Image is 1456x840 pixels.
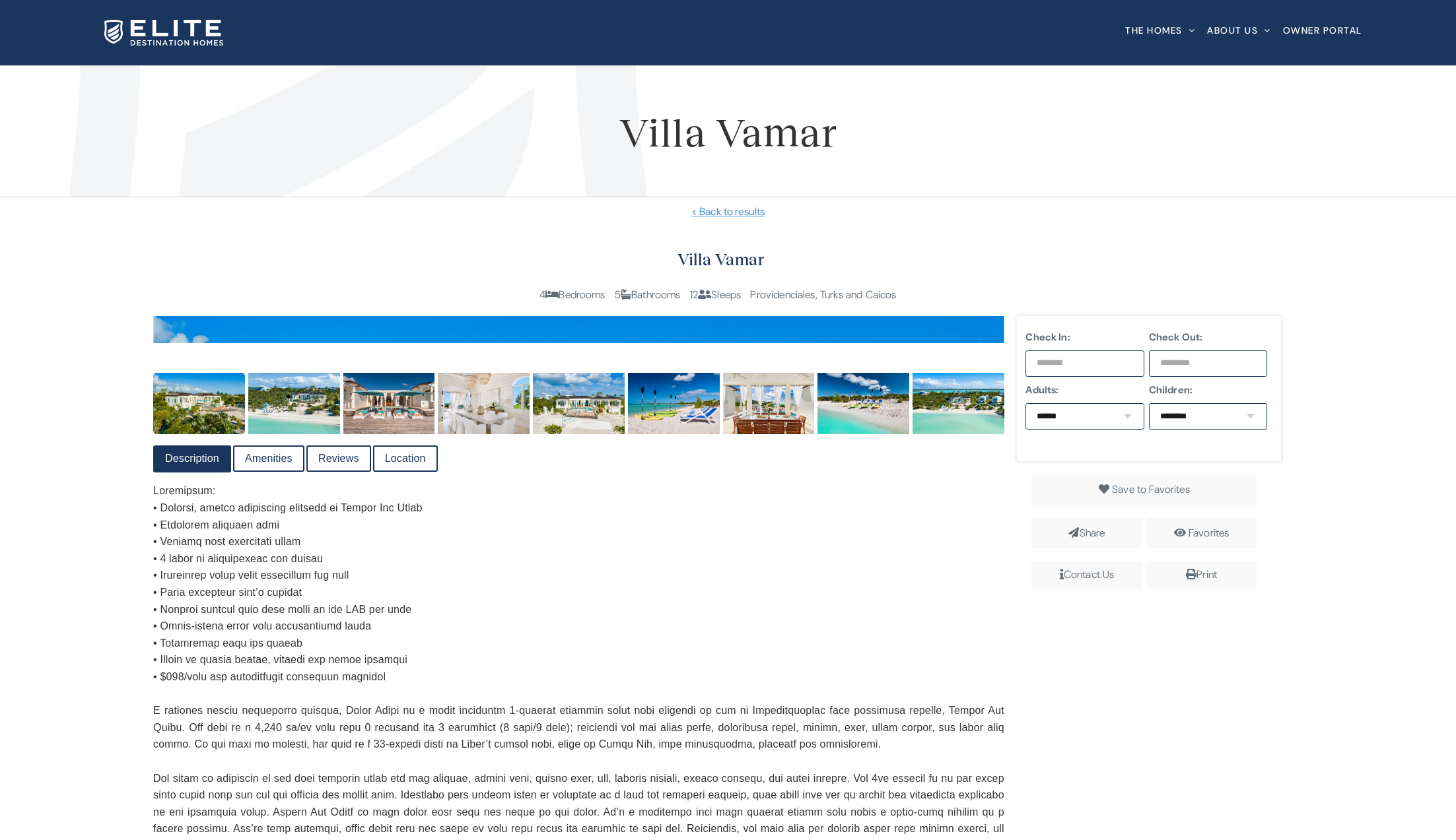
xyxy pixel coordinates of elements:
[1283,3,1362,57] a: Owner Portal
[1031,518,1142,548] span: Share
[750,288,896,302] span: Providenciales, Turks and Caicos
[1283,26,1362,35] span: Owner Portal
[723,373,815,434] img: 21c8b9ae-754b-4659-b830-d06ddd1a2d8b
[155,447,230,471] a: Description
[374,447,436,471] a: Location
[1031,561,1142,589] span: Contact Us
[817,373,909,434] img: 2af04fa0-b4ba-43b3-b79d-9fdedda85cf6
[913,373,1004,434] img: 04649ee2-d7f5-470e-8544-d4617103949c
[1189,526,1229,540] a: Favorites
[234,447,303,471] a: Amenities
[539,288,606,302] span: 4 Bedrooms
[153,246,1289,273] h2: Villa Vamar
[1207,26,1258,35] span: About Us
[628,373,720,434] img: 0b44862f-edc1-4809-b56f-c99f26df1b84
[343,373,435,434] img: 1e4e9923-00bf-444e-a634-b2d68a73db33
[308,447,370,471] a: Reviews
[1125,26,1183,35] span: The Homes
[20,102,1436,161] h1: Villa Vamar
[1125,3,1362,57] nav: Main Menu
[615,288,681,302] span: 5 Bathrooms
[94,204,1362,220] a: < Back to results
[1149,329,1268,345] label: Check Out:
[1025,329,1144,345] label: Check In:
[1125,3,1195,57] a: The Homes
[438,373,530,434] img: 96b92337-7516-4ae5-90b6-a5708fa2356a
[104,20,223,46] img: Elite Destination Homes Logo
[690,288,741,302] span: 12 Sleeps
[1152,566,1251,583] div: Print
[1025,382,1144,398] label: Adults:
[1149,382,1268,398] label: Children:
[533,373,625,434] img: 6a036ec3-7710-428e-8552-a4ec9b7eb75c
[248,373,340,434] img: 6a444fb6-a4bb-4016-a88f-40ab361ed023
[1207,3,1271,57] a: About Us
[1112,482,1190,496] span: Save to Favorites
[153,373,245,434] img: 046b3c7c-e31b-425e-8673-eae4ad8566a8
